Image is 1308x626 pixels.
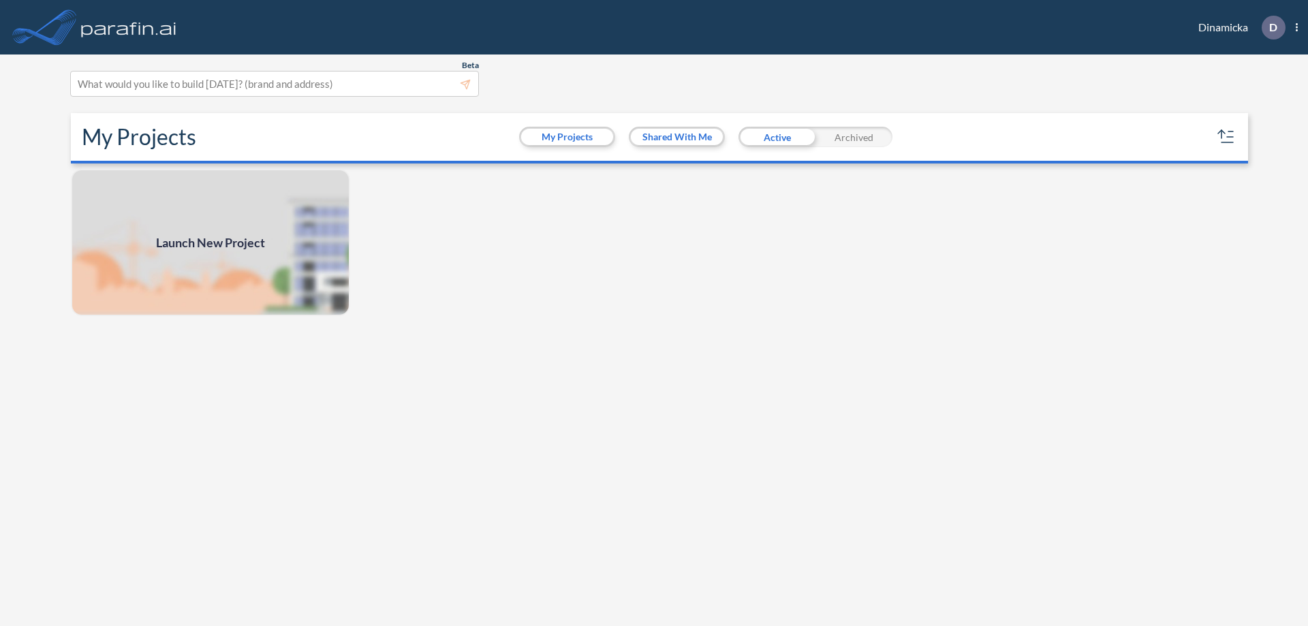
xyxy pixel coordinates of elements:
[82,124,196,150] h2: My Projects
[462,60,479,71] span: Beta
[815,127,892,147] div: Archived
[71,169,350,316] a: Launch New Project
[1178,16,1298,40] div: Dinamicka
[521,129,613,145] button: My Projects
[156,234,265,252] span: Launch New Project
[1269,21,1277,33] p: D
[71,169,350,316] img: add
[1215,126,1237,148] button: sort
[738,127,815,147] div: Active
[631,129,723,145] button: Shared With Me
[78,14,179,41] img: logo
